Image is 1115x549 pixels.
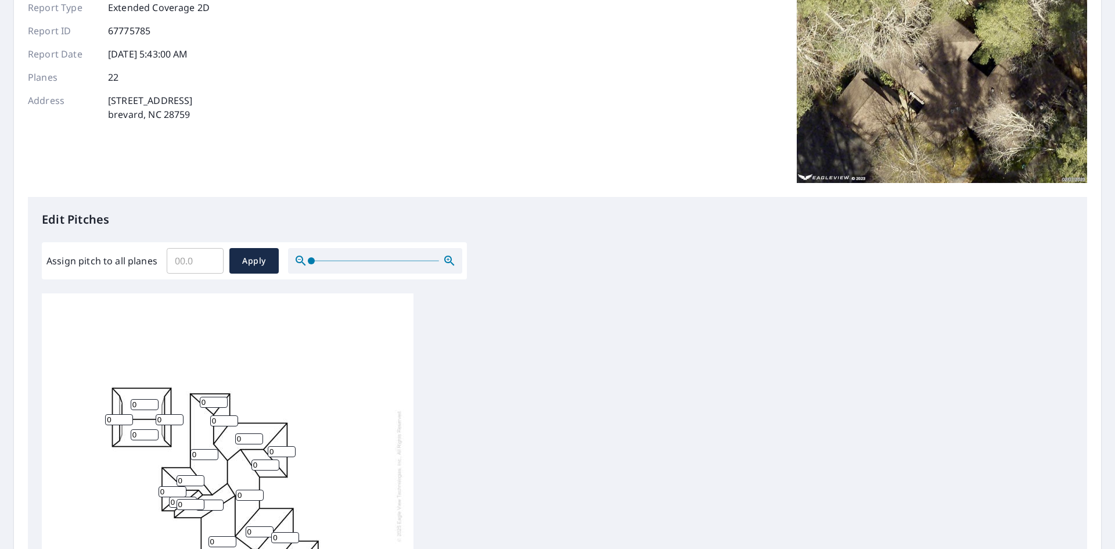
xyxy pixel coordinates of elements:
button: Apply [229,248,279,274]
label: Assign pitch to all planes [46,254,157,268]
p: [STREET_ADDRESS] brevard, NC 28759 [108,94,192,121]
p: Address [28,94,98,121]
p: Report Type [28,1,98,15]
p: 22 [108,70,118,84]
p: Report Date [28,47,98,61]
p: Edit Pitches [42,211,1073,228]
span: Apply [239,254,269,268]
p: Extended Coverage 2D [108,1,210,15]
p: 67775785 [108,24,150,38]
p: Planes [28,70,98,84]
p: [DATE] 5:43:00 AM [108,47,188,61]
input: 00.0 [167,245,224,277]
p: Report ID [28,24,98,38]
